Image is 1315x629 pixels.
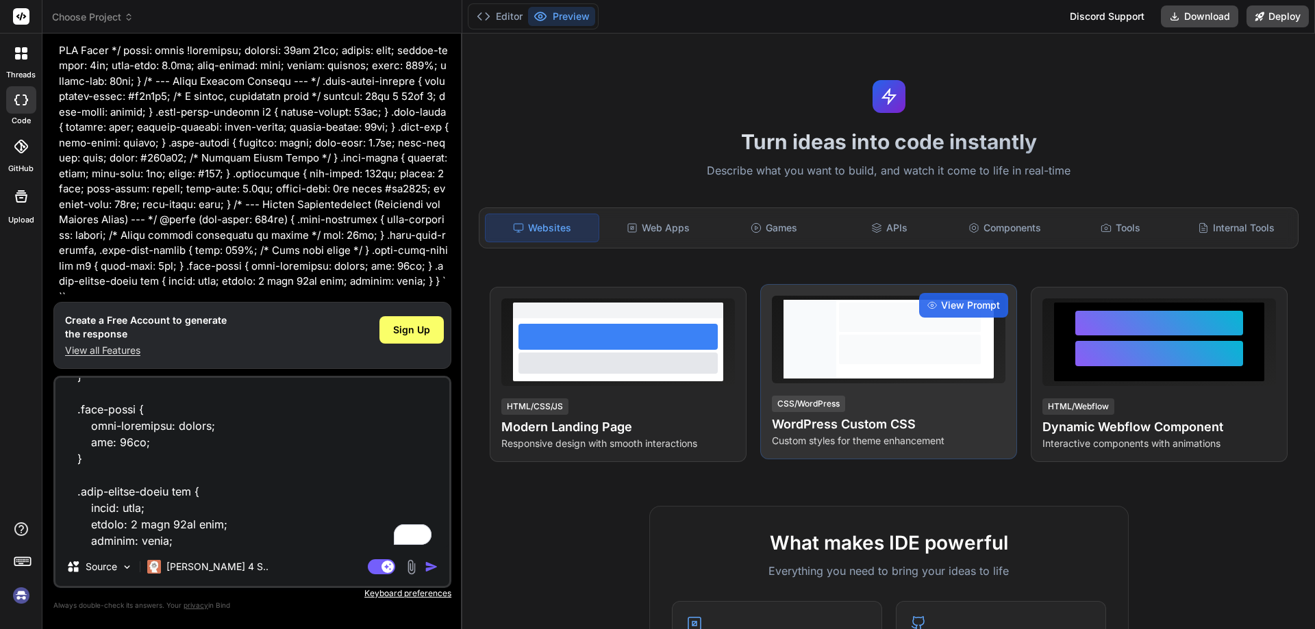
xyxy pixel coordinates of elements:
[471,162,1307,180] p: Describe what you want to build, and watch it come to life in real-time
[1161,5,1238,27] button: Download
[121,561,133,573] img: Pick Models
[166,560,268,574] p: [PERSON_NAME] 4 S..
[501,418,735,437] h4: Modern Landing Page
[949,214,1062,242] div: Components
[86,560,117,574] p: Source
[1179,214,1292,242] div: Internal Tools
[1042,418,1276,437] h4: Dynamic Webflow Component
[12,115,31,127] label: code
[471,7,528,26] button: Editor
[485,214,599,242] div: Websites
[772,396,845,412] div: CSS/WordPress
[833,214,946,242] div: APIs
[147,560,161,574] img: Claude 4 Sonnet
[1247,5,1309,27] button: Deploy
[425,560,438,574] img: icon
[52,10,134,24] span: Choose Project
[10,584,33,607] img: signin
[53,588,451,599] p: Keyboard preferences
[6,69,36,81] label: threads
[772,415,1005,434] h4: WordPress Custom CSS
[1062,5,1153,27] div: Discord Support
[53,599,451,612] p: Always double-check its answers. Your in Bind
[718,214,831,242] div: Games
[1042,398,1114,415] div: HTML/Webflow
[672,563,1106,579] p: Everything you need to bring your ideas to life
[1042,437,1276,450] p: Interactive components with animations
[55,378,449,548] textarea: To enrich screen reader interactions, please activate Accessibility in Grammarly extension settings
[8,163,34,175] label: GitHub
[184,601,208,609] span: privacy
[528,7,595,26] button: Preview
[65,344,227,357] p: View all Features
[471,129,1307,154] h1: Turn ideas into code instantly
[602,214,715,242] div: Web Apps
[393,323,430,337] span: Sign Up
[772,434,1005,448] p: Custom styles for theme enhancement
[1064,214,1177,242] div: Tools
[501,437,735,450] p: Responsive design with smooth interactions
[65,313,227,341] h1: Create a Free Account to generate the response
[8,214,34,226] label: Upload
[501,398,568,415] div: HTML/CSS/JS
[941,298,1000,312] span: View Prompt
[672,528,1106,557] h2: What makes IDE powerful
[403,559,419,575] img: attachment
